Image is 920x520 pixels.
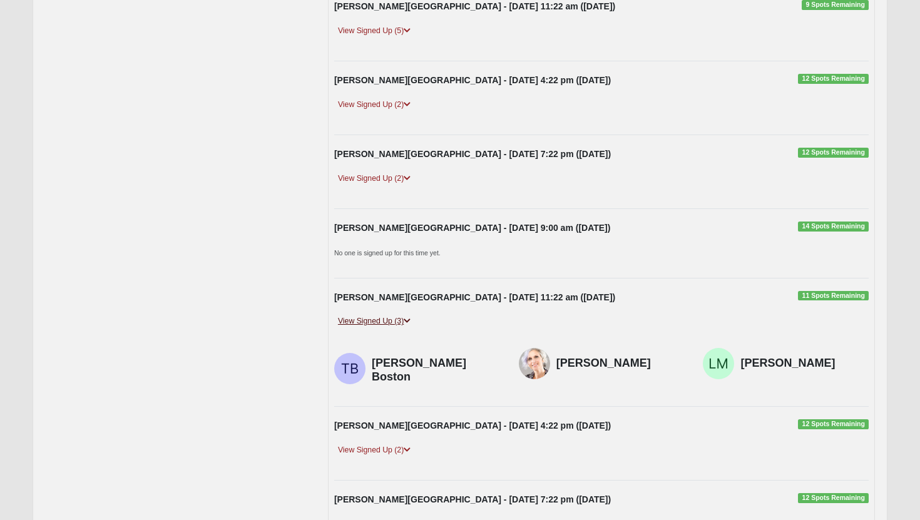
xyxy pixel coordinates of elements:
[334,444,414,457] a: View Signed Up (2)
[334,1,615,11] strong: [PERSON_NAME][GEOGRAPHIC_DATA] - [DATE] 11:22 am ([DATE])
[334,172,414,185] a: View Signed Up (2)
[798,291,869,301] span: 11 Spots Remaining
[740,357,869,370] h4: [PERSON_NAME]
[334,494,611,504] strong: [PERSON_NAME][GEOGRAPHIC_DATA] - [DATE] 7:22 pm ([DATE])
[798,148,869,158] span: 12 Spots Remaining
[334,223,611,233] strong: [PERSON_NAME][GEOGRAPHIC_DATA] - [DATE] 9:00 am ([DATE])
[798,493,869,503] span: 12 Spots Remaining
[334,421,611,431] strong: [PERSON_NAME][GEOGRAPHIC_DATA] - [DATE] 4:22 pm ([DATE])
[334,292,615,302] strong: [PERSON_NAME][GEOGRAPHIC_DATA] - [DATE] 11:22 am ([DATE])
[703,348,734,379] img: Leonard Maney
[334,98,414,111] a: View Signed Up (2)
[334,353,365,384] img: Trisha Boston
[519,348,550,379] img: Julianne Smith
[334,315,414,328] a: View Signed Up (3)
[556,357,685,370] h4: [PERSON_NAME]
[798,222,869,232] span: 14 Spots Remaining
[798,419,869,429] span: 12 Spots Remaining
[334,24,414,38] a: View Signed Up (5)
[334,249,441,257] small: No one is signed up for this time yet.
[798,74,869,84] span: 12 Spots Remaining
[334,149,611,159] strong: [PERSON_NAME][GEOGRAPHIC_DATA] - [DATE] 7:22 pm ([DATE])
[334,75,611,85] strong: [PERSON_NAME][GEOGRAPHIC_DATA] - [DATE] 4:22 pm ([DATE])
[372,357,500,384] h4: [PERSON_NAME] Boston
